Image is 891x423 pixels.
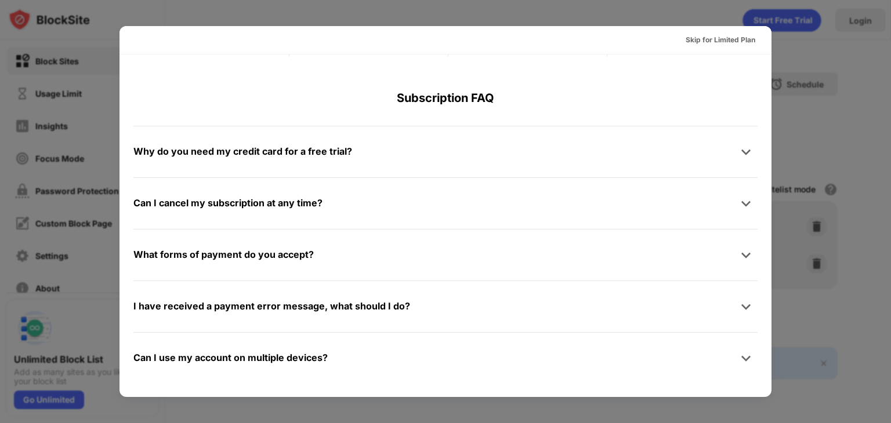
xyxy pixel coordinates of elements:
div: Subscription FAQ [133,70,758,126]
div: What forms of payment do you accept? [133,246,314,263]
div: Skip for Limited Plan [686,34,755,46]
div: Can I use my account on multiple devices? [133,349,328,366]
div: I have received a payment error message, what should I do? [133,298,410,315]
div: Why do you need my credit card for a free trial? [133,143,352,160]
div: Can I cancel my subscription at any time? [133,195,323,211]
